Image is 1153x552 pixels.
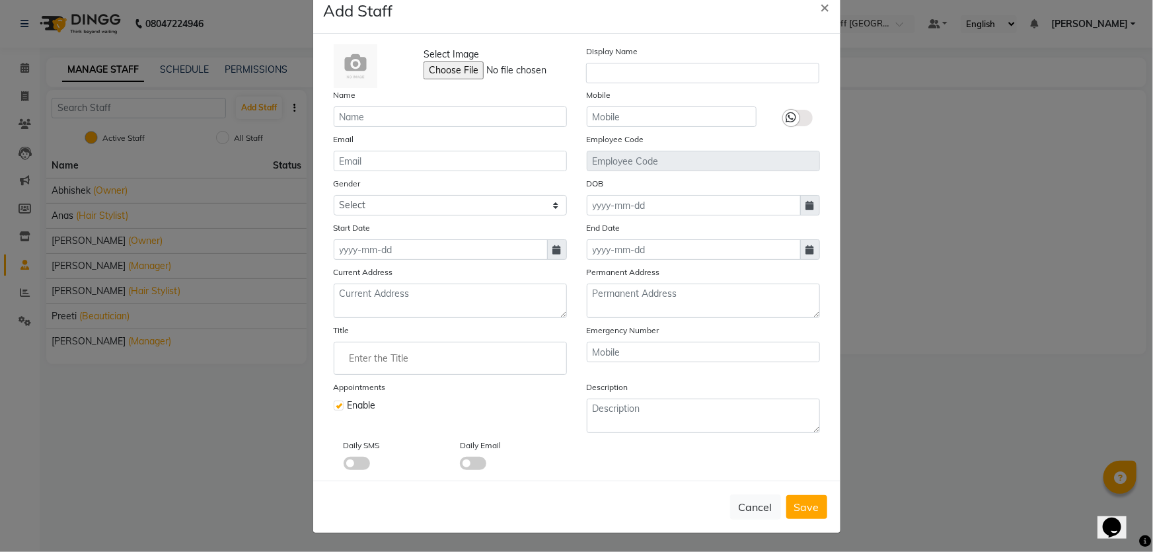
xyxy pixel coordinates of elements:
[348,399,376,413] span: Enable
[587,342,820,362] input: Mobile
[587,151,820,171] input: Employee Code
[587,239,801,260] input: yyyy-mm-dd
[334,381,386,393] label: Appointments
[730,494,781,520] button: Cancel
[334,151,567,171] input: Email
[334,239,548,260] input: yyyy-mm-dd
[587,222,620,234] label: End Date
[334,134,354,145] label: Email
[334,106,567,127] input: Name
[334,222,371,234] label: Start Date
[786,495,827,519] button: Save
[424,48,479,61] span: Select Image
[344,440,380,452] label: Daily SMS
[587,89,611,101] label: Mobile
[587,266,660,278] label: Permanent Address
[587,325,659,336] label: Emergency Number
[460,440,501,452] label: Daily Email
[587,381,628,393] label: Description
[587,195,801,216] input: yyyy-mm-dd
[334,44,377,88] img: Cinque Terre
[334,89,356,101] label: Name
[1097,499,1140,539] iframe: chat widget
[587,134,644,145] label: Employee Code
[334,178,361,190] label: Gender
[587,178,604,190] label: DOB
[334,325,350,336] label: Title
[794,500,819,514] span: Save
[424,61,603,79] input: Select Image
[586,46,638,58] label: Display Name
[340,345,561,372] input: Enter the Title
[587,106,757,127] input: Mobile
[334,266,393,278] label: Current Address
